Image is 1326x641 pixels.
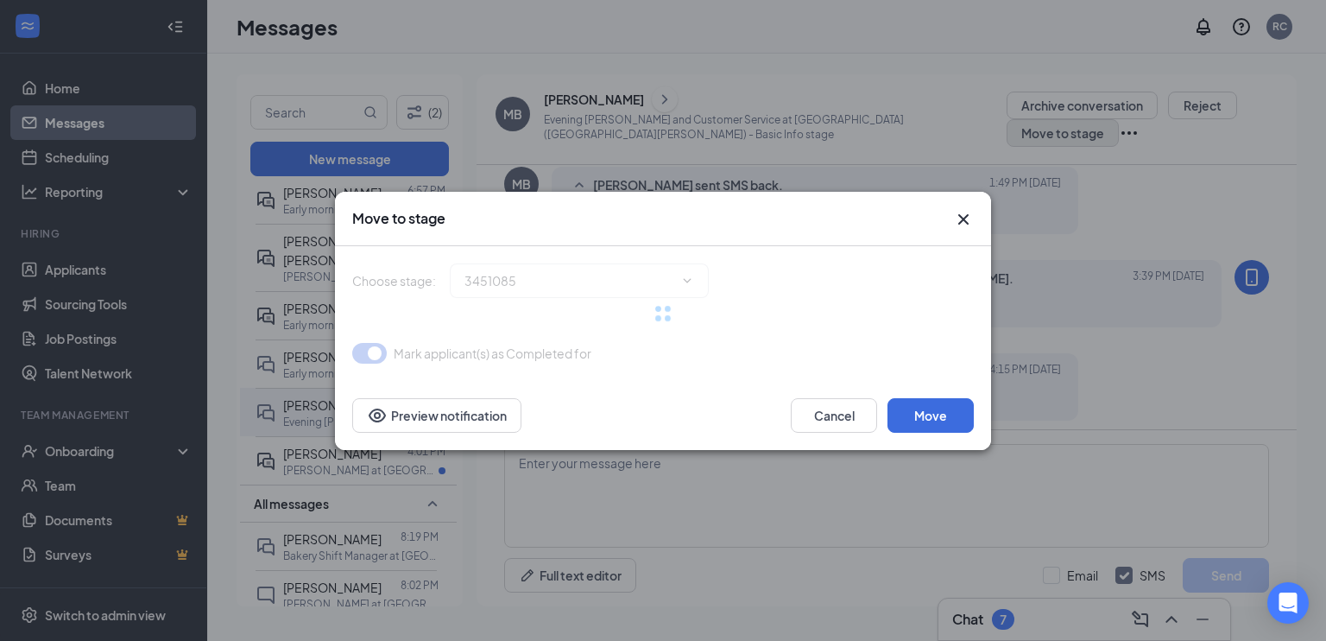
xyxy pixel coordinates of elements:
[352,398,521,433] button: Preview notificationEye
[367,405,388,426] svg: Eye
[352,209,445,228] h3: Move to stage
[791,398,877,433] button: Cancel
[887,398,974,433] button: Move
[953,209,974,230] svg: Cross
[1267,582,1309,624] div: Open Intercom Messenger
[953,209,974,230] button: Close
